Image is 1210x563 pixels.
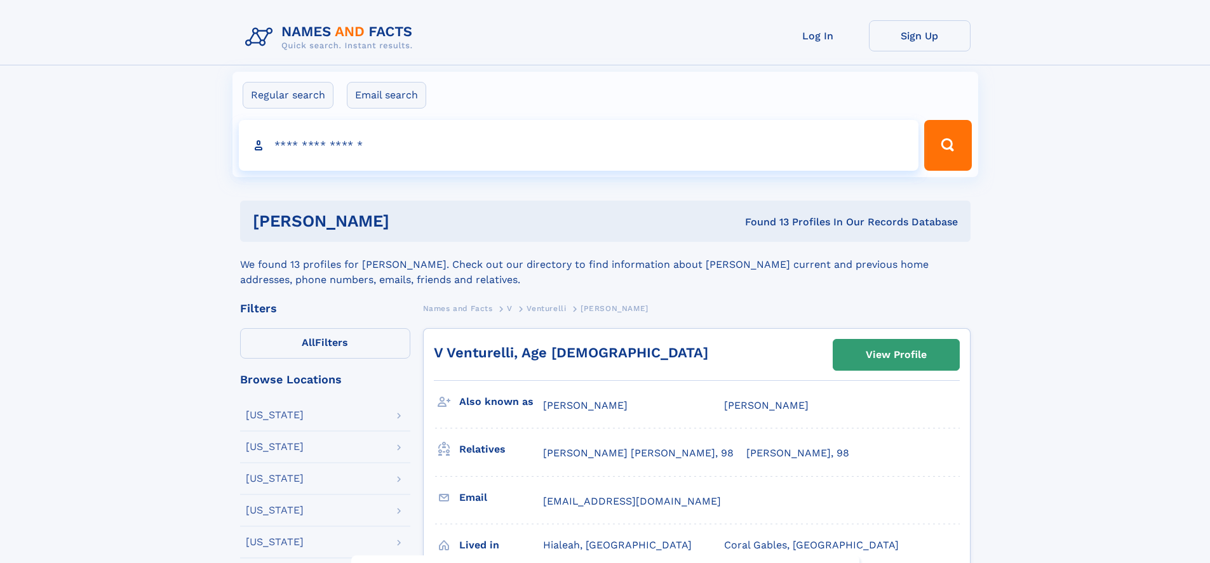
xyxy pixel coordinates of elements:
[746,446,849,460] a: [PERSON_NAME], 98
[543,399,628,411] span: [PERSON_NAME]
[246,442,304,452] div: [US_STATE]
[240,242,971,288] div: We found 13 profiles for [PERSON_NAME]. Check out our directory to find information about [PERSON...
[246,410,304,420] div: [US_STATE]
[246,505,304,515] div: [US_STATE]
[302,336,315,348] span: All
[866,340,927,369] div: View Profile
[869,20,971,51] a: Sign Up
[239,120,919,171] input: search input
[459,391,543,413] h3: Also known as
[459,439,543,460] h3: Relatives
[246,537,304,547] div: [US_STATE]
[240,20,423,55] img: Logo Names and Facts
[543,446,734,460] a: [PERSON_NAME] [PERSON_NAME], 98
[724,539,899,551] span: Coral Gables, [GEOGRAPHIC_DATA]
[434,345,708,361] a: V Venturelli, Age [DEMOGRAPHIC_DATA]
[507,300,513,316] a: V
[240,303,410,314] div: Filters
[347,82,426,109] label: Email search
[924,120,971,171] button: Search Button
[253,213,567,229] h1: [PERSON_NAME]
[527,300,566,316] a: Venturelli
[459,487,543,508] h3: Email
[246,474,304,484] div: [US_STATE]
[243,82,333,109] label: Regular search
[543,539,692,551] span: Hialeah, [GEOGRAPHIC_DATA]
[240,328,410,359] label: Filters
[240,374,410,385] div: Browse Locations
[507,304,513,313] span: V
[567,215,958,229] div: Found 13 Profiles In Our Records Database
[423,300,493,316] a: Names and Facts
[833,340,959,370] a: View Profile
[543,495,721,507] span: [EMAIL_ADDRESS][DOMAIN_NAME]
[724,399,809,411] span: [PERSON_NAME]
[581,304,649,313] span: [PERSON_NAME]
[767,20,869,51] a: Log In
[459,534,543,556] h3: Lived in
[527,304,566,313] span: Venturelli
